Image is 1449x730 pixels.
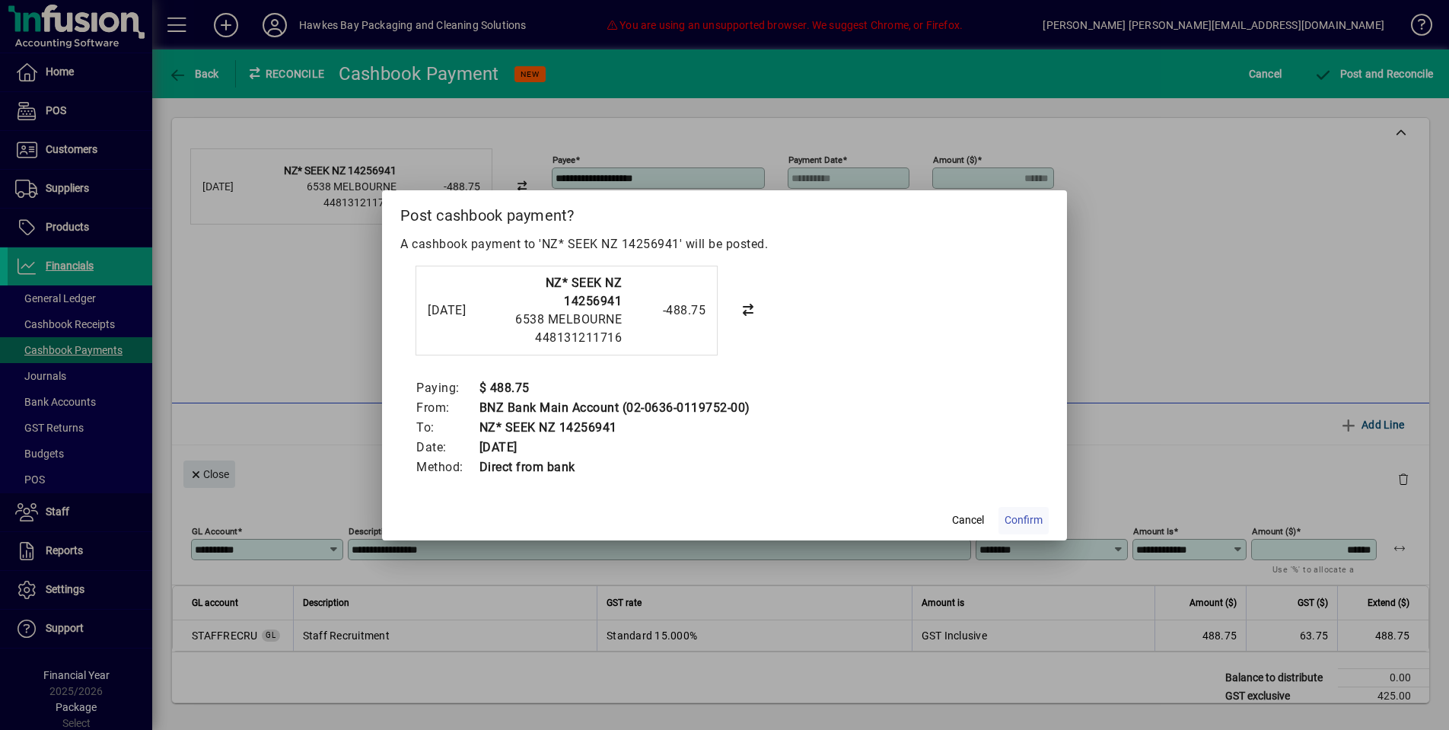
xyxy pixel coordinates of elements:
[428,301,489,320] div: [DATE]
[952,512,984,528] span: Cancel
[1005,512,1043,528] span: Confirm
[998,507,1049,534] button: Confirm
[382,190,1067,234] h2: Post cashbook payment?
[944,507,992,534] button: Cancel
[479,378,750,398] td: $ 488.75
[479,398,750,418] td: BNZ Bank Main Account (02-0636-0119752-00)
[416,418,479,438] td: To:
[629,301,705,320] div: -488.75
[479,457,750,477] td: Direct from bank
[479,438,750,457] td: [DATE]
[400,235,1049,253] p: A cashbook payment to 'NZ* SEEK NZ 14256941' will be posted.
[416,378,479,398] td: Paying:
[416,438,479,457] td: Date:
[479,418,750,438] td: NZ* SEEK NZ 14256941
[416,398,479,418] td: From:
[546,276,623,308] strong: NZ* SEEK NZ 14256941
[416,457,479,477] td: Method:
[515,312,622,345] span: 6538 MELBOURNE 448131211716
